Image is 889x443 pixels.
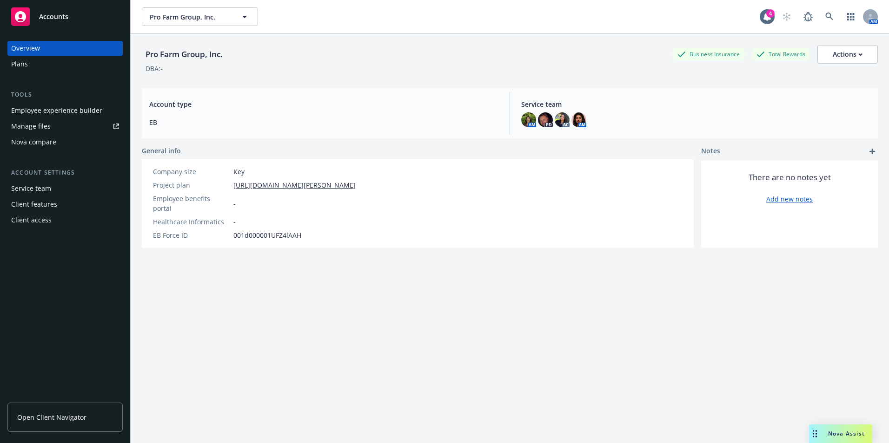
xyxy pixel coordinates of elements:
span: EB [149,117,498,127]
div: Company size [153,167,230,176]
a: Start snowing [777,7,796,26]
div: Pro Farm Group, Inc. [142,48,226,60]
button: Actions [817,45,878,64]
a: Report a Bug [799,7,817,26]
img: photo [538,112,553,127]
a: Switch app [842,7,860,26]
a: Client features [7,197,123,212]
span: Open Client Navigator [17,412,86,422]
div: Overview [11,41,40,56]
a: [URL][DOMAIN_NAME][PERSON_NAME] [233,180,356,190]
div: Project plan [153,180,230,190]
a: Add new notes [766,194,813,204]
span: General info [142,146,181,156]
a: Overview [7,41,123,56]
div: Total Rewards [752,48,810,60]
span: Key [233,167,245,176]
div: 4 [766,9,775,18]
div: Service team [11,181,51,196]
span: Pro Farm Group, Inc. [150,12,230,22]
div: Manage files [11,119,51,134]
span: Nova Assist [828,430,865,437]
span: There are no notes yet [749,172,831,183]
div: Client features [11,197,57,212]
a: Accounts [7,4,123,30]
div: Tools [7,90,123,99]
a: Service team [7,181,123,196]
div: Account settings [7,168,123,177]
span: Service team [521,99,870,109]
span: 001d000001UFZ4lAAH [233,230,301,240]
div: Business Insurance [673,48,744,60]
div: Healthcare Informatics [153,217,230,227]
img: photo [555,112,570,127]
img: photo [571,112,586,127]
img: photo [521,112,536,127]
div: Employee experience builder [11,103,102,118]
span: Notes [701,146,720,157]
div: Nova compare [11,135,56,150]
a: Employee experience builder [7,103,123,118]
div: Client access [11,213,52,228]
a: Manage files [7,119,123,134]
div: Plans [11,57,28,72]
button: Nova Assist [809,424,872,443]
a: Plans [7,57,123,72]
div: EB Force ID [153,230,230,240]
a: Nova compare [7,135,123,150]
span: - [233,217,236,227]
a: Client access [7,213,123,228]
span: Accounts [39,13,68,20]
span: Account type [149,99,498,109]
a: add [867,146,878,157]
span: - [233,199,236,208]
div: DBA: - [146,64,163,73]
div: Drag to move [809,424,821,443]
div: Actions [833,46,862,63]
button: Pro Farm Group, Inc. [142,7,258,26]
a: Search [820,7,839,26]
div: Employee benefits portal [153,194,230,213]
